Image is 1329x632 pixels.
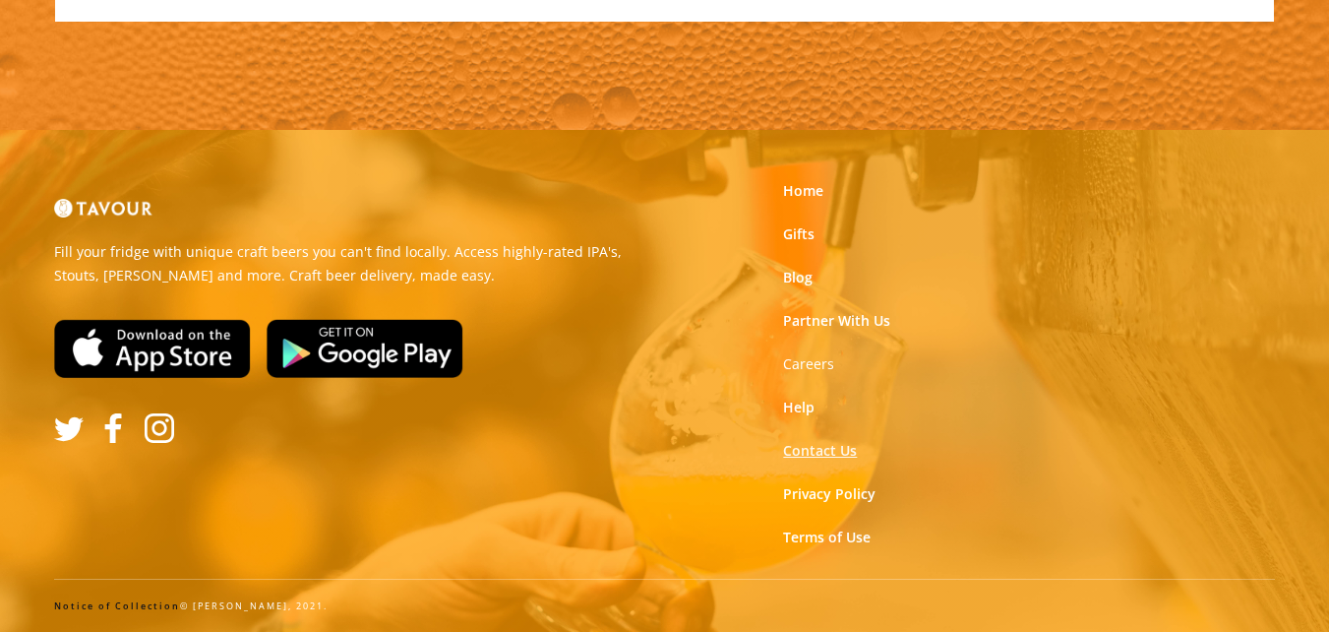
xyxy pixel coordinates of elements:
a: Terms of Use [783,528,871,547]
p: Fill your fridge with unique craft beers you can't find locally. Access highly-rated IPA's, Stout... [54,240,650,287]
a: Careers [783,354,834,374]
a: Privacy Policy [783,484,876,504]
a: Notice of Collection [54,600,180,612]
strong: Careers [783,354,834,373]
a: Help [783,398,815,417]
a: Gifts [783,224,815,244]
a: Blog [783,268,813,287]
a: Contact Us [783,441,857,461]
a: Home [783,181,823,201]
div: © [PERSON_NAME], 2021. [54,600,1275,613]
a: Partner With Us [783,311,890,331]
